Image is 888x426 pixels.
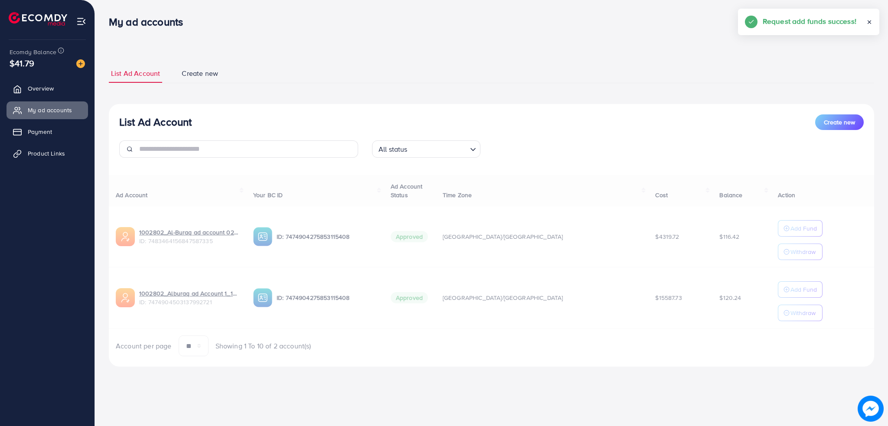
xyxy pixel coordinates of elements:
span: Ecomdy Balance [10,48,56,56]
a: Payment [7,123,88,140]
span: All status [377,143,409,156]
span: Payment [28,127,52,136]
h3: List Ad Account [119,116,192,128]
span: List Ad Account [111,68,160,78]
button: Create new [815,114,864,130]
span: $41.79 [8,52,36,74]
div: Search for option [372,140,480,158]
span: Create new [182,68,218,78]
img: image [76,59,85,68]
h5: Request add funds success! [763,16,856,27]
a: My ad accounts [7,101,88,119]
img: image [859,397,882,420]
img: menu [76,16,86,26]
span: Overview [28,84,54,93]
span: Product Links [28,149,65,158]
img: logo [9,12,67,26]
a: Product Links [7,145,88,162]
a: Overview [7,80,88,97]
input: Search for option [410,141,467,156]
h3: My ad accounts [109,16,190,28]
span: My ad accounts [28,106,72,114]
span: Create new [824,118,855,127]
